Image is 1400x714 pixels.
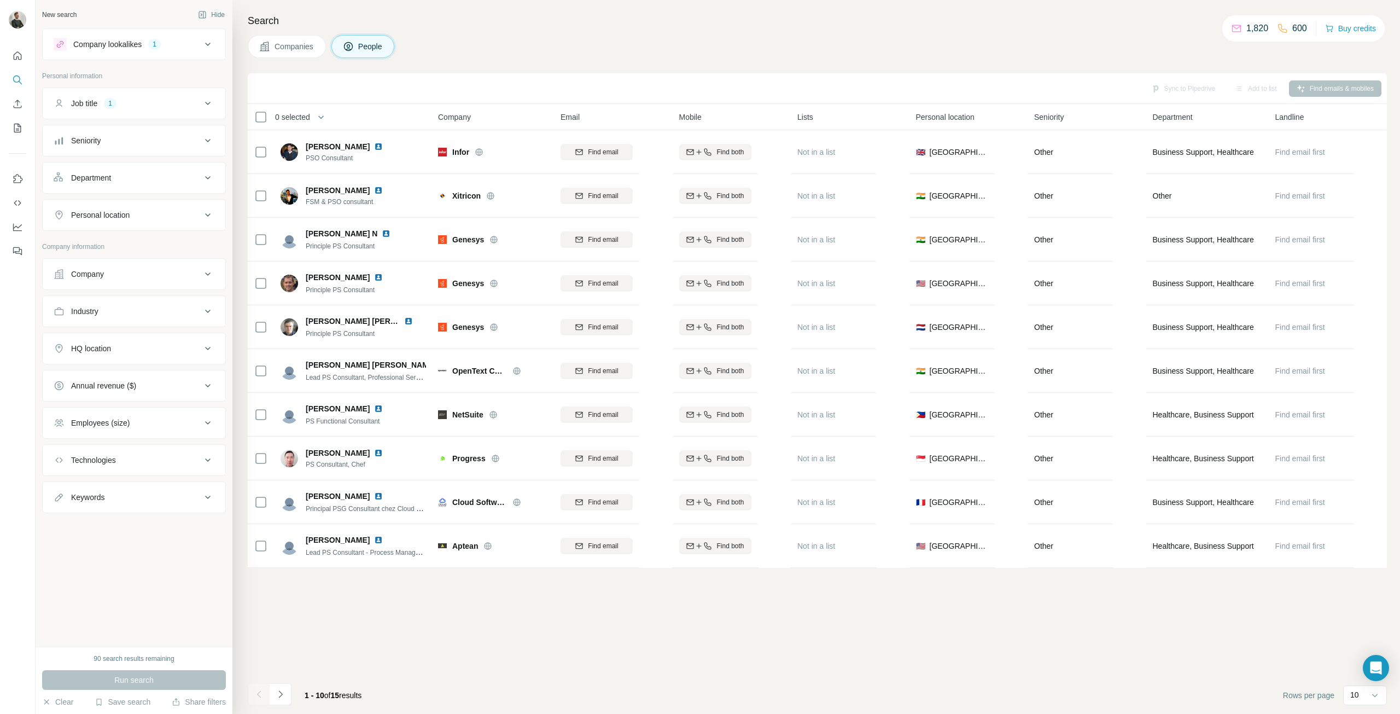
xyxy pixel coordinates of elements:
span: Business Support, Healthcare [1153,322,1254,333]
img: tab_domain_overview_orange.svg [44,63,53,72]
span: Find email first [1275,279,1325,288]
span: 15 [331,691,340,700]
span: Seniority [1034,112,1064,123]
button: Find both [679,319,751,335]
button: Find both [679,188,751,204]
span: Company [438,112,471,123]
span: of [324,691,331,700]
span: Find email first [1275,498,1325,507]
span: [GEOGRAPHIC_DATA] [930,365,988,376]
span: Other [1153,190,1172,201]
button: Buy credits [1325,21,1376,36]
button: My lists [9,118,26,138]
span: [PERSON_NAME] [306,448,370,458]
button: Industry [43,298,225,324]
div: 1 [104,98,116,108]
img: Logo of Genesys [438,279,447,288]
img: Avatar [281,494,298,511]
div: Open Intercom Messenger [1363,655,1389,681]
span: Landline [1275,112,1304,123]
span: results [305,691,361,700]
button: Find email [561,363,633,379]
span: Aptean [452,541,478,552]
img: Logo of Cloud Software Group [438,498,447,507]
span: Find email [588,147,618,157]
button: Hide [190,7,232,23]
div: Industry [71,306,98,317]
span: Not in a list [797,235,835,244]
span: 🇮🇳 [916,365,925,376]
button: Annual revenue ($) [43,373,225,399]
div: HQ location [71,343,111,354]
div: 90 search results remaining [94,654,174,664]
span: Find both [716,322,744,332]
img: logo_orange.svg [17,18,26,26]
span: Find both [716,541,744,551]
span: Business Support, Healthcare [1153,234,1254,245]
button: Find both [679,144,751,160]
img: Logo of Infor [438,148,447,156]
p: Company information [42,242,226,252]
span: 1 - 10 [305,691,324,700]
button: Dashboard [9,217,26,237]
button: Seniority [43,127,225,154]
span: [GEOGRAPHIC_DATA] [930,409,988,420]
button: Feedback [9,241,26,261]
span: Find email [588,410,618,420]
img: Logo of NetSuite [438,410,447,419]
span: [GEOGRAPHIC_DATA] [930,497,988,508]
div: 1 [148,39,161,49]
button: Find both [679,363,751,379]
span: Find email first [1275,367,1325,375]
button: Find email [561,407,633,423]
span: Find email first [1275,148,1325,156]
button: Keywords [43,484,225,510]
button: Job title1 [43,90,225,117]
img: Avatar [281,450,298,467]
span: Not in a list [797,498,835,507]
img: LinkedIn logo [374,404,383,413]
div: Domain: [DOMAIN_NAME] [28,28,120,37]
button: Find both [679,407,751,423]
button: Find both [679,231,751,248]
img: Avatar [281,187,298,205]
span: [GEOGRAPHIC_DATA] [930,322,988,333]
span: Companies [275,41,314,52]
span: [PERSON_NAME] [306,141,370,152]
span: Find email first [1275,191,1325,200]
span: Not in a list [797,279,835,288]
span: Find email [588,191,618,201]
span: 🇬🇧 [916,147,925,158]
span: Find email first [1275,323,1325,332]
span: Principal PSG Consultant chez Cloud Software Group [306,504,462,513]
div: Technologies [71,455,116,466]
img: website_grey.svg [17,28,26,37]
span: Xitricon [452,190,481,201]
p: 10 [1350,689,1359,700]
img: Logo of Progress [438,454,447,463]
span: Find both [716,278,744,288]
img: Avatar [9,11,26,28]
span: Other [1034,367,1053,375]
button: Find email [561,319,633,335]
span: PS Functional Consultant [306,417,380,425]
img: LinkedIn logo [374,142,383,151]
button: Use Surfe on LinkedIn [9,169,26,189]
span: Find email [588,541,618,551]
span: Business Support, Healthcare [1153,147,1254,158]
span: Not in a list [797,148,835,156]
button: Save search [95,696,150,707]
span: Principle PS Consultant [306,242,375,250]
span: [PERSON_NAME] [PERSON_NAME] [306,359,436,370]
span: Rows per page [1283,690,1334,701]
span: Infor [452,147,469,158]
span: Mobile [679,112,702,123]
span: Other [1034,191,1053,200]
img: LinkedIn logo [382,229,390,238]
button: Share filters [172,696,226,707]
img: Avatar [281,362,298,380]
button: Find both [679,450,751,467]
span: [PERSON_NAME] [306,272,370,283]
span: OpenText Corporation [452,365,507,376]
img: Logo of OpenText Corporation [438,370,447,371]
